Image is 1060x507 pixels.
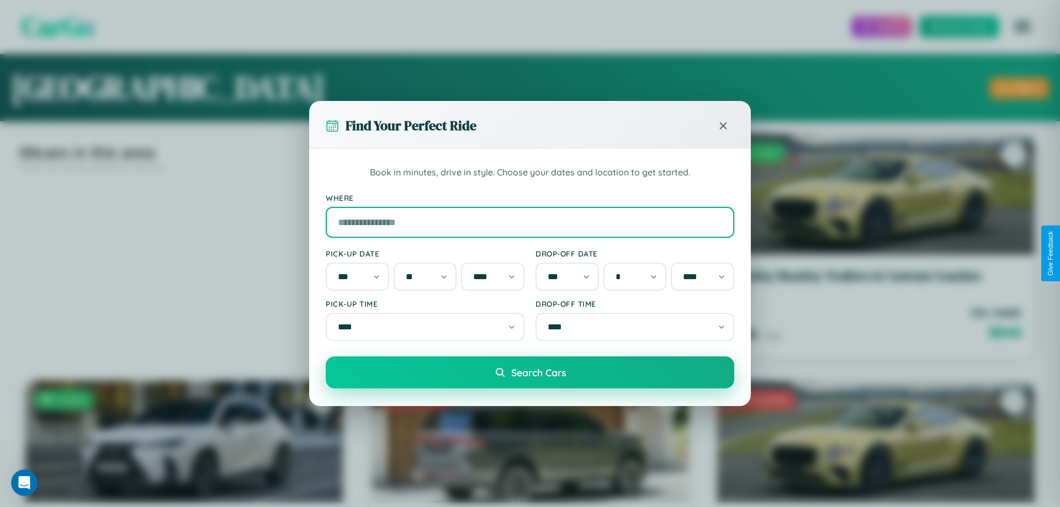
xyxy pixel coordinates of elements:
span: Search Cars [511,366,566,378]
p: Book in minutes, drive in style. Choose your dates and location to get started. [326,166,734,180]
label: Pick-up Date [326,249,524,258]
label: Drop-off Date [536,249,734,258]
label: Pick-up Time [326,299,524,308]
button: Search Cars [326,356,734,388]
label: Drop-off Time [536,299,734,308]
label: Where [326,193,734,202]
h3: Find Your Perfect Ride [346,116,476,135]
